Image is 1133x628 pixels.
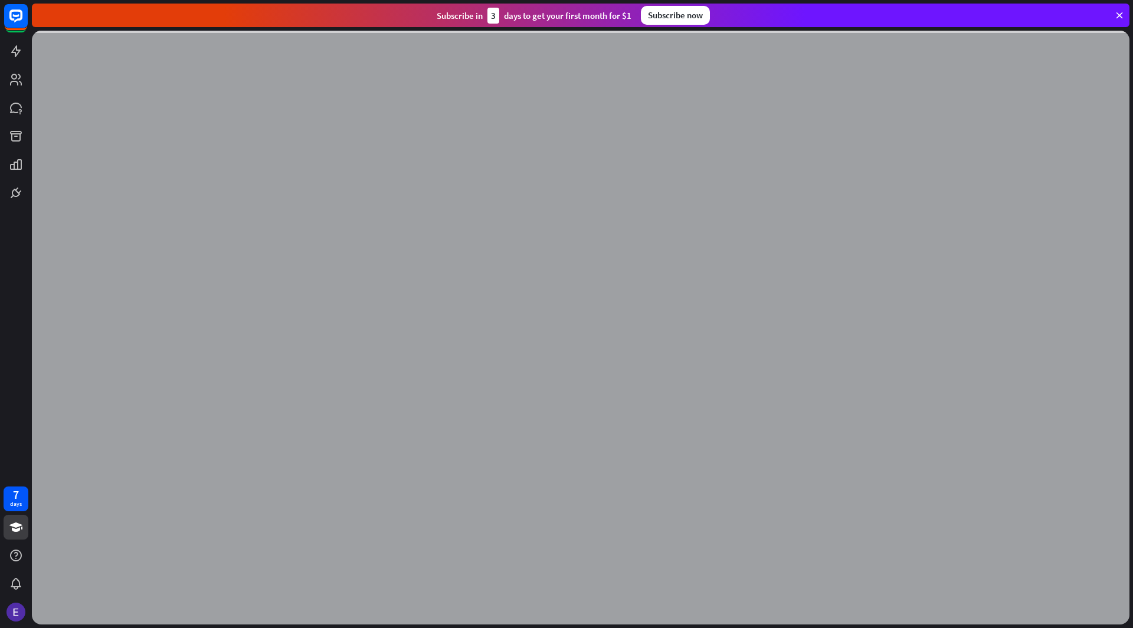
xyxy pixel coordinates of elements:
[13,489,19,500] div: 7
[4,486,28,511] a: 7 days
[10,500,22,508] div: days
[487,8,499,24] div: 3
[437,8,631,24] div: Subscribe in days to get your first month for $1
[641,6,710,25] div: Subscribe now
